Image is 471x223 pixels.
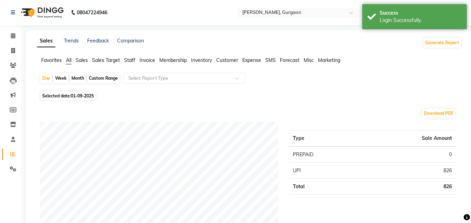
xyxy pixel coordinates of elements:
[40,91,96,100] span: Selected date:
[70,73,86,83] div: Month
[53,73,68,83] div: Week
[424,38,461,48] button: Generate Report
[87,73,120,83] div: Custom Range
[242,57,261,63] span: Expense
[360,179,456,195] td: 826
[360,163,456,179] td: 826
[76,57,88,63] span: Sales
[139,57,155,63] span: Invoice
[380,17,462,24] div: Login Successfully.
[41,57,62,63] span: Favorites
[191,57,212,63] span: Inventory
[64,38,79,44] a: Trends
[124,57,135,63] span: Staff
[37,35,55,47] a: Sales
[92,57,120,63] span: Sales Target
[77,3,107,22] b: 08047224946
[159,57,187,63] span: Membership
[265,57,276,63] span: SMS
[117,38,144,44] a: Comparison
[289,179,360,195] td: Total
[360,146,456,163] td: 0
[380,9,462,17] div: Success
[304,57,314,63] span: Misc
[360,130,456,147] th: Sale Amount
[40,73,52,83] div: Day
[280,57,299,63] span: Forecast
[71,93,94,98] span: 01-09-2025
[216,57,238,63] span: Customer
[87,38,109,44] a: Feedback
[318,57,340,63] span: Marketing
[289,146,360,163] td: PREPAID
[289,130,360,147] th: Type
[422,109,455,118] button: Download PDF
[289,163,360,179] td: UPI
[18,3,66,22] img: logo
[66,57,71,63] span: All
